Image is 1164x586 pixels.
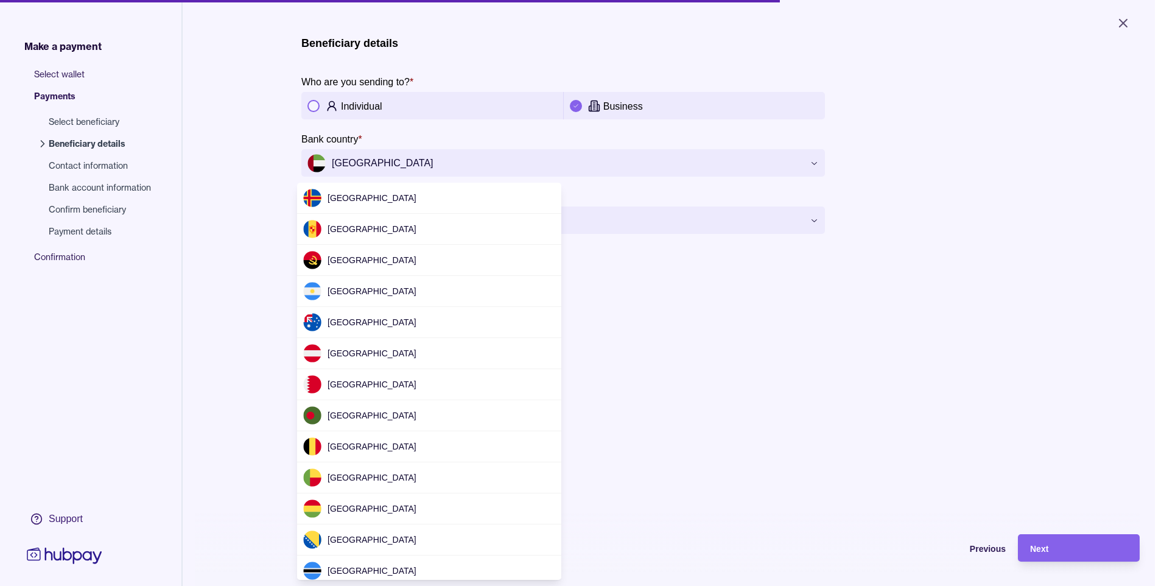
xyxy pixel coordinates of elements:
[303,562,321,580] img: bw
[328,224,416,234] span: [GEOGRAPHIC_DATA]
[328,193,416,203] span: [GEOGRAPHIC_DATA]
[303,282,321,300] img: ar
[328,255,416,265] span: [GEOGRAPHIC_DATA]
[970,544,1006,554] span: Previous
[328,473,416,482] span: [GEOGRAPHIC_DATA]
[303,189,321,207] img: ax
[328,286,416,296] span: [GEOGRAPHIC_DATA]
[328,535,416,545] span: [GEOGRAPHIC_DATA]
[1030,544,1048,554] span: Next
[328,566,416,576] span: [GEOGRAPHIC_DATA]
[303,313,321,331] img: au
[328,379,416,389] span: [GEOGRAPHIC_DATA]
[328,411,416,420] span: [GEOGRAPHIC_DATA]
[303,375,321,394] img: bh
[303,220,321,238] img: ad
[328,348,416,358] span: [GEOGRAPHIC_DATA]
[328,442,416,451] span: [GEOGRAPHIC_DATA]
[328,504,416,514] span: [GEOGRAPHIC_DATA]
[303,344,321,362] img: at
[303,437,321,456] img: be
[303,531,321,549] img: ba
[303,500,321,518] img: bo
[303,406,321,425] img: bd
[303,468,321,487] img: bj
[328,317,416,327] span: [GEOGRAPHIC_DATA]
[303,251,321,269] img: ao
